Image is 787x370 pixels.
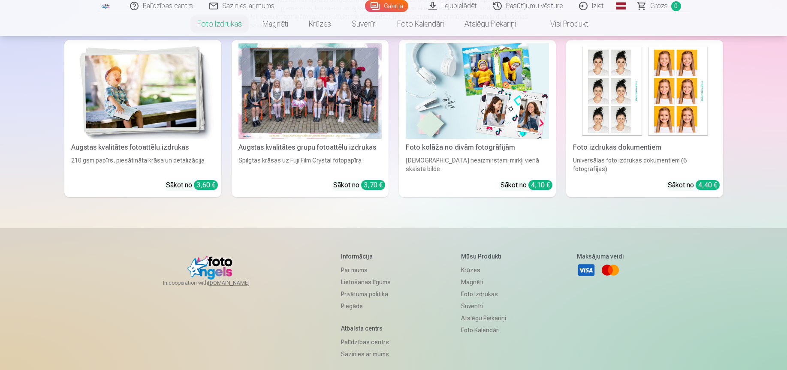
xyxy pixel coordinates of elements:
div: Sākot no [333,180,385,190]
img: Foto kolāža no divām fotogrāfijām [406,43,549,139]
img: Foto izdrukas dokumentiem [573,43,716,139]
a: Visi produkti [526,12,600,36]
img: /fa3 [101,3,111,9]
div: 3,70 € [361,180,385,190]
span: In cooperation with [163,280,270,286]
h5: Informācija [341,252,391,261]
a: Magnēti [252,12,299,36]
a: Augstas kvalitātes grupu fotoattēlu izdrukasSpilgtas krāsas uz Fuji Film Crystal fotopapīraSākot ... [232,40,389,197]
a: Piegāde [341,300,391,312]
a: Krūzes [299,12,341,36]
div: 210 gsm papīrs, piesātināta krāsa un detalizācija [68,156,218,173]
div: 4,40 € [696,180,720,190]
div: Augstas kvalitātes grupu fotoattēlu izdrukas [235,142,385,153]
div: Sākot no [501,180,552,190]
a: Mastercard [601,261,620,280]
h5: Maksājuma veidi [577,252,624,261]
a: Par mums [341,264,391,276]
a: Foto izdrukas dokumentiemFoto izdrukas dokumentiemUniversālas foto izdrukas dokumentiem (6 fotogr... [566,40,723,197]
a: Foto izdrukas [187,12,252,36]
div: Augstas kvalitātes fotoattēlu izdrukas [68,142,218,153]
div: Sākot no [668,180,720,190]
span: Grozs [650,1,668,11]
a: Suvenīri [461,300,506,312]
div: Foto kolāža no divām fotogrāfijām [402,142,552,153]
a: Foto izdrukas [461,288,506,300]
div: Spilgtas krāsas uz Fuji Film Crystal fotopapīra [235,156,385,173]
div: Foto izdrukas dokumentiem [570,142,720,153]
a: Atslēgu piekariņi [461,312,506,324]
a: Palīdzības centrs [341,336,391,348]
a: Suvenīri [341,12,387,36]
span: 0 [671,1,681,11]
div: 3,60 € [194,180,218,190]
a: Visa [577,261,596,280]
a: Foto kolāža no divām fotogrāfijāmFoto kolāža no divām fotogrāfijām[DEMOGRAPHIC_DATA] neaizmirstam... [399,40,556,197]
div: Sākot no [166,180,218,190]
div: [DEMOGRAPHIC_DATA] neaizmirstami mirkļi vienā skaistā bildē [402,156,552,173]
a: Foto kalendāri [461,324,506,336]
a: Krūzes [461,264,506,276]
a: Foto kalendāri [387,12,454,36]
a: [DOMAIN_NAME] [208,280,270,286]
a: Augstas kvalitātes fotoattēlu izdrukasAugstas kvalitātes fotoattēlu izdrukas210 gsm papīrs, piesā... [64,40,221,197]
a: Privātuma politika [341,288,391,300]
a: Lietošanas līgums [341,276,391,288]
h5: Atbalsta centrs [341,324,391,333]
div: 4,10 € [528,180,552,190]
img: Augstas kvalitātes fotoattēlu izdrukas [71,43,214,139]
a: Atslēgu piekariņi [454,12,526,36]
h5: Mūsu produkti [461,252,506,261]
div: Universālas foto izdrukas dokumentiem (6 fotogrāfijas) [570,156,720,173]
a: Magnēti [461,276,506,288]
a: Sazinies ar mums [341,348,391,360]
